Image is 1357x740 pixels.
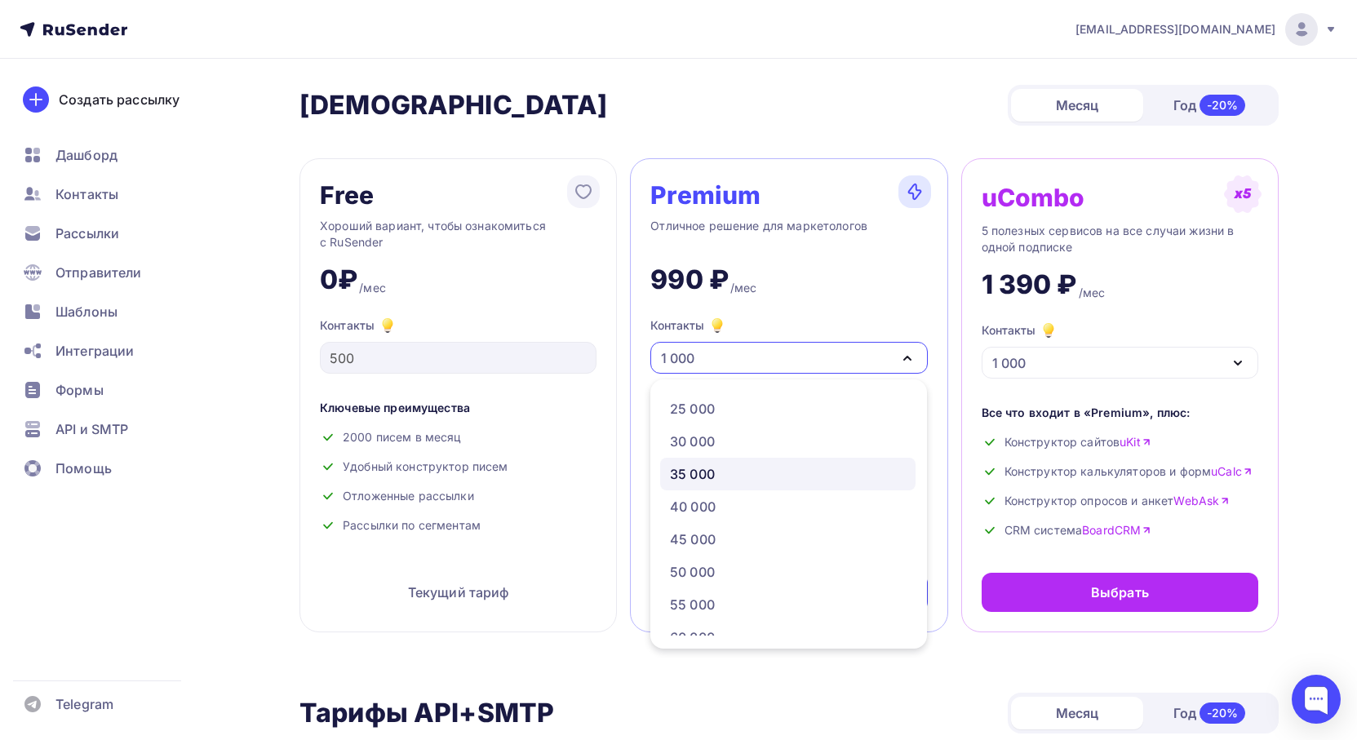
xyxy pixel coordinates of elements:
ul: Контакты 1 000 [650,379,927,649]
div: Удобный конструктор писем [320,459,596,475]
span: Конструктор калькуляторов и форм [1004,463,1253,480]
div: Контакты [982,321,1058,340]
div: 55 000 [670,595,715,614]
h2: Тарифы API+SMTP [299,697,554,729]
div: 25 000 [670,399,715,419]
div: 1 000 [992,353,1026,373]
div: 50 000 [670,562,715,582]
div: Контакты [650,316,727,335]
span: Telegram [55,694,113,714]
div: 1 390 ₽ [982,268,1077,301]
a: uKit [1120,434,1151,450]
span: CRM система [1004,522,1152,538]
span: Конструктор сайтов [1004,434,1151,450]
span: Конструктор опросов и анкет [1004,493,1231,509]
div: 5 полезных сервисов на все случаи жизни в одной подписке [982,223,1258,255]
div: /мес [1079,285,1106,301]
span: Интеграции [55,341,134,361]
a: Рассылки [13,217,207,250]
button: Контакты 1 000 [650,316,927,374]
a: uCalc [1211,463,1253,480]
div: 1 000 [661,348,694,368]
div: 45 000 [670,530,716,549]
div: 40 000 [670,497,716,516]
div: Выбрать [1091,583,1149,602]
div: Рассылки по сегментам [320,517,596,534]
div: Хороший вариант, чтобы ознакомиться с RuSender [320,218,596,250]
div: 2000 писем в месяц [320,429,596,445]
div: Ключевые преимущества [320,400,596,416]
div: /мес [359,280,386,296]
div: Текущий тариф [320,573,596,612]
span: Контакты [55,184,118,204]
div: Отличное решение для маркетологов [650,218,927,250]
a: [EMAIL_ADDRESS][DOMAIN_NAME] [1075,13,1337,46]
div: 30 000 [670,432,715,451]
div: Free [320,182,375,208]
span: Шаблоны [55,302,118,321]
span: Рассылки [55,224,119,243]
a: BoardCRM [1082,522,1151,538]
div: -20% [1200,95,1246,116]
a: Контакты [13,178,207,210]
a: Отправители [13,256,207,289]
div: Месяц [1011,89,1143,122]
div: Год [1143,88,1275,122]
div: -20% [1200,702,1246,724]
span: [EMAIL_ADDRESS][DOMAIN_NAME] [1075,21,1275,38]
div: Отложенные рассылки [320,488,596,504]
span: Помощь [55,459,112,478]
div: Создать рассылку [59,90,180,109]
div: 990 ₽ [650,264,729,296]
a: Формы [13,374,207,406]
div: Контакты [320,316,596,335]
div: Год [1143,696,1275,730]
div: uCombo [982,184,1085,210]
a: Шаблоны [13,295,207,328]
h2: [DEMOGRAPHIC_DATA] [299,89,608,122]
span: Формы [55,380,104,400]
div: 60 000 [670,627,715,647]
div: Premium [650,182,761,208]
a: WebAsk [1173,493,1230,509]
div: 35 000 [670,464,715,484]
div: Все что входит в «Premium», плюс: [982,405,1258,421]
span: Дашборд [55,145,118,165]
span: API и SMTP [55,419,128,439]
span: Отправители [55,263,142,282]
div: 0₽ [320,264,357,296]
div: /мес [730,280,757,296]
button: Контакты 1 000 [982,321,1258,379]
a: Дашборд [13,139,207,171]
div: Месяц [1011,697,1143,729]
